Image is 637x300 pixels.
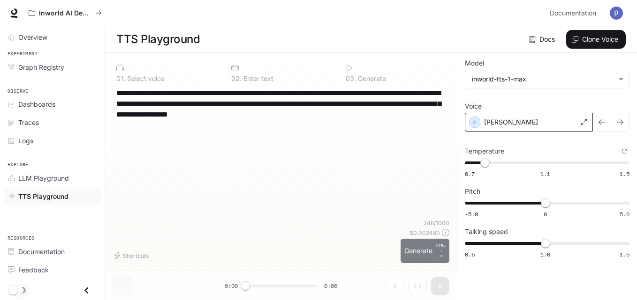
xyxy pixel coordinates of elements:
[4,96,101,112] a: Dashboards
[544,210,547,218] span: 0
[18,265,49,275] span: Feedback
[242,75,273,82] p: Enter text
[125,75,165,82] p: Select voice
[465,103,482,110] p: Voice
[39,9,91,17] p: Inworld AI Demos
[401,239,449,263] button: GenerateCTRL +⏎
[436,242,446,254] p: CTRL +
[465,228,508,235] p: Talking speed
[116,75,125,82] p: 0 1 .
[76,281,97,300] button: Close drawer
[4,243,101,260] a: Documentation
[8,285,18,295] span: Dark mode toggle
[18,173,69,183] span: LLM Playground
[465,148,504,154] p: Temperature
[465,60,484,66] p: Model
[465,70,629,88] div: inworld-tts-1-max
[465,250,475,258] span: 0.5
[4,29,101,45] a: Overview
[607,4,626,22] button: User avatar
[18,99,55,109] span: Dashboards
[484,117,538,127] p: [PERSON_NAME]
[18,32,47,42] span: Overview
[24,4,106,22] button: All workspaces
[4,170,101,186] a: LLM Playground
[540,170,550,178] span: 1.1
[18,117,39,127] span: Traces
[18,62,64,72] span: Graph Registry
[465,188,480,195] p: Pitch
[231,75,242,82] p: 0 2 .
[113,248,152,263] button: Shortcuts
[4,132,101,149] a: Logs
[4,114,101,131] a: Traces
[465,210,478,218] span: -5.0
[346,75,356,82] p: 0 3 .
[620,210,629,218] span: 5.0
[540,250,550,258] span: 1.0
[4,59,101,75] a: Graph Registry
[465,170,475,178] span: 0.7
[436,242,446,259] p: ⏎
[4,262,101,278] a: Feedback
[356,75,386,82] p: Generate
[620,250,629,258] span: 1.5
[620,170,629,178] span: 1.5
[527,30,559,49] a: Docs
[472,74,614,84] div: inworld-tts-1-max
[610,7,623,20] img: User avatar
[18,191,68,201] span: TTS Playground
[4,188,101,205] a: TTS Playground
[566,30,626,49] button: Clone Voice
[550,7,596,19] span: Documentation
[116,30,200,49] h1: TTS Playground
[18,247,65,256] span: Documentation
[18,136,33,146] span: Logs
[619,146,629,156] button: Reset to default
[546,4,603,22] a: Documentation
